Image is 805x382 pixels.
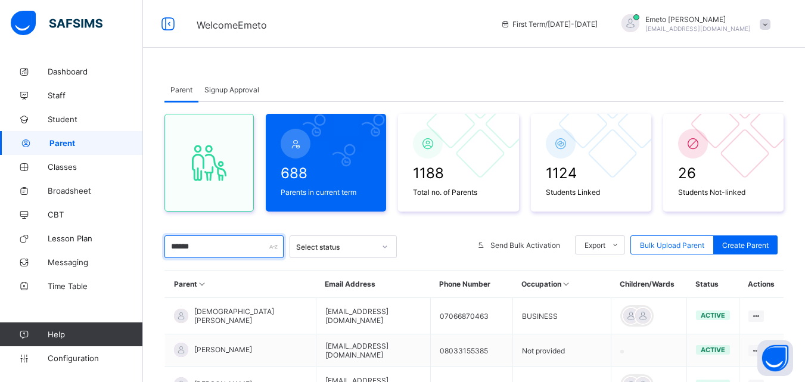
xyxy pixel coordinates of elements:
span: CBT [48,210,143,219]
span: Parent [170,85,192,94]
span: [PERSON_NAME] [194,345,252,354]
i: Sort in Ascending Order [561,279,571,288]
span: Students Linked [546,188,636,197]
div: EmetoAusten [610,14,776,34]
span: Time Table [48,281,143,291]
span: 1124 [546,164,636,182]
td: Not provided [512,334,611,367]
span: [DEMOGRAPHIC_DATA][PERSON_NAME] [194,307,307,325]
span: Welcome Emeto [197,19,267,31]
span: Classes [48,162,143,172]
td: [EMAIL_ADDRESS][DOMAIN_NAME] [316,298,430,334]
span: Lesson Plan [48,234,143,243]
span: Dashboard [48,67,143,76]
img: safsims [11,11,102,36]
span: 688 [281,164,371,182]
td: 07066870463 [430,298,512,334]
th: Status [686,271,739,298]
span: [EMAIL_ADDRESS][DOMAIN_NAME] [645,25,751,32]
span: Students Not-linked [678,188,769,197]
span: Bulk Upload Parent [640,241,704,250]
span: Signup Approval [204,85,259,94]
div: Select status [296,243,375,251]
span: Parent [49,138,143,148]
td: 08033155385 [430,334,512,367]
span: Export [585,241,605,250]
i: Sort in Ascending Order [197,279,207,288]
span: 26 [678,164,769,182]
th: Occupation [512,271,611,298]
td: BUSINESS [512,298,611,334]
span: Broadsheet [48,186,143,195]
button: Open asap [757,340,793,376]
th: Parent [165,271,316,298]
span: Send Bulk Activation [490,241,560,250]
span: 1188 [413,164,503,182]
span: session/term information [501,20,598,29]
th: Phone Number [430,271,512,298]
span: Staff [48,91,143,100]
span: Messaging [48,257,143,267]
span: Student [48,114,143,124]
span: Configuration [48,353,142,363]
span: Help [48,330,142,339]
span: Parents in current term [281,188,371,197]
span: Total no. of Parents [413,188,503,197]
span: active [701,311,725,319]
span: Emeto [PERSON_NAME] [645,15,751,24]
th: Actions [739,271,784,298]
th: Children/Wards [611,271,686,298]
th: Email Address [316,271,430,298]
td: [EMAIL_ADDRESS][DOMAIN_NAME] [316,334,430,367]
span: Create Parent [722,241,769,250]
span: active [701,346,725,354]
